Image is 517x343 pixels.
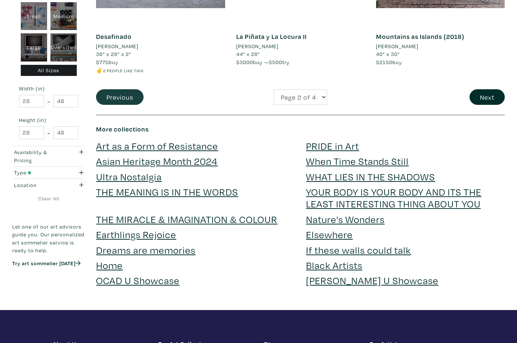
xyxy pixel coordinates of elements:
[21,33,47,61] div: Large
[19,117,78,123] small: Height (in)
[236,42,279,50] li: [PERSON_NAME]
[96,42,225,50] a: [PERSON_NAME]
[306,139,359,152] a: PRIDE in Art
[96,42,138,50] li: [PERSON_NAME]
[50,2,77,30] div: Medium
[12,260,80,267] a: Try art sommelier [DATE]
[376,42,418,50] li: [PERSON_NAME]
[96,59,109,66] span: $775
[103,68,144,73] small: 2 people like this
[96,243,195,256] a: Dreams are memories
[96,66,225,74] li: ✌️
[236,59,253,66] span: $3000
[12,274,85,290] iframe: Customer reviews powered by Trustpilot
[21,65,77,76] div: All Sizes
[96,228,176,241] a: Earthlings Rejoice
[96,154,218,167] a: Asian Heritage Month 2024
[12,222,85,254] p: Let one of our art advisors guide you. Our personalized art sommelier service is ready to help.
[14,181,63,189] div: Location
[376,50,400,57] span: 40" x 30"
[96,170,162,183] a: Ultra Nostalgia
[96,259,123,272] a: Home
[306,259,362,272] a: Black Artists
[19,86,78,91] small: Width (in)
[376,32,464,41] a: Mountains as Islands (2018)
[306,213,385,226] a: Nature's Wonders
[306,170,435,183] a: WHAT LIES IN THE SHADOWS
[306,228,353,241] a: Elsewhere
[96,274,180,287] a: OCAD U Showcase
[269,59,282,66] span: $500
[14,169,63,177] div: Type
[50,33,77,61] div: Oversized
[12,179,85,191] button: Location
[96,32,132,41] a: Desafinado
[470,89,505,105] button: Next
[236,50,260,57] span: 44" x 28"
[306,154,409,167] a: When Time Stands Still
[47,127,50,137] span: -
[96,89,144,105] button: Previous
[376,59,402,66] span: buy
[12,166,85,179] button: Type
[376,59,392,66] span: $2150
[236,32,307,41] a: La Piñata y La Locura II
[96,213,277,226] a: THE MIRACLE & IMAGINATION & COLOUR
[236,59,290,66] span: buy — try
[14,148,63,164] div: Availability & Pricing
[12,146,85,166] button: Availability & Pricing
[306,185,481,210] a: YOUR BODY IS YOUR BODY AND ITS THE LEAST INTERESTING THING ABOUT YOU
[96,139,218,152] a: Art as a Form of Resistance
[376,42,505,50] a: [PERSON_NAME]
[21,2,47,30] div: Small
[96,185,238,198] a: THE MEANING IS IN THE WORDS
[236,42,365,50] a: [PERSON_NAME]
[96,50,131,57] span: 36" x 28" x 2"
[96,59,118,66] span: buy
[12,194,85,203] a: Clear All
[306,243,411,256] a: If these walls could talk
[96,125,505,133] h6: More collections
[306,274,438,287] a: [PERSON_NAME] U Showcase
[47,96,50,106] span: -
